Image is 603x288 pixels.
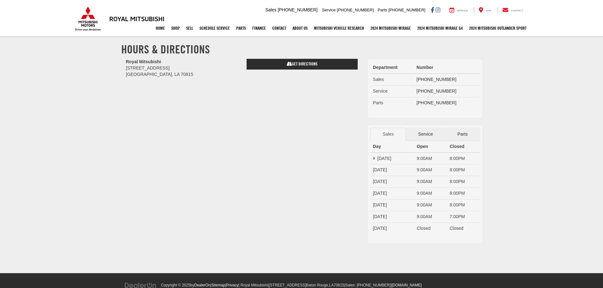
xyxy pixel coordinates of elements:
span: Sales: [345,283,356,287]
span: | [225,283,238,287]
td: 9:00AM [414,176,447,188]
span: [STREET_ADDRESS] [269,283,306,287]
a: Map [474,7,496,13]
strong: Day [373,144,381,149]
span: Sales [373,77,384,82]
td: 8:00PM [447,164,480,176]
a: Facebook: Click to visit our Facebook page [431,7,434,12]
td: 8:00PM [447,199,480,211]
td: 9:00AM [414,188,447,199]
a: Home [153,20,168,36]
td: 9:00AM [414,199,447,211]
span: Baton Rouge, [306,283,329,287]
span: by [190,283,210,287]
td: 8:00PM [447,188,480,199]
a: Sales [370,128,406,141]
td: 9:00AM [414,164,447,176]
a: Sell [183,20,196,36]
a: Parts: Opens in a new tab [233,20,249,36]
td: 8:00PM [447,176,480,188]
a: Get Directions on Google Maps [247,59,358,70]
a: DealerOn [124,282,157,287]
span: Service [322,8,336,12]
span: [PHONE_NUMBER] [357,283,391,287]
strong: Open [417,144,428,149]
td: [DATE] [370,211,414,223]
a: 2024 Mitsubishi Mirage G4 [414,20,466,36]
span: [STREET_ADDRESS] [126,65,170,70]
span: Service [457,9,468,12]
span: | Royal Mitsubishi [238,283,268,287]
span: Parts [378,8,387,12]
a: Privacy [226,283,238,287]
a: [PHONE_NUMBER] [417,77,456,82]
span: [PHONE_NUMBER] [278,7,317,12]
td: [DATE] [370,153,414,164]
a: Finance [249,20,269,36]
span: | [210,283,225,287]
td: Closed [447,223,480,234]
td: 8:00PM [447,153,480,164]
img: Mitsubishi [74,6,102,31]
span: | [268,283,344,287]
a: 2024 Mitsubishi Outlander SPORT [466,20,530,36]
td: 7:00PM [447,211,480,223]
h1: Hours & Directions [121,43,482,56]
th: Number [414,62,480,74]
td: [DATE] [370,199,414,211]
span: [GEOGRAPHIC_DATA], LA 70815 [126,72,193,77]
span: Service [373,89,388,94]
strong: Closed [449,144,464,149]
span: Contact [511,9,523,12]
a: Parts [445,128,480,141]
td: [DATE] [370,223,414,234]
span: | [344,283,391,287]
span: LA [329,283,334,287]
a: [PHONE_NUMBER] [417,100,456,105]
a: Schedule Service: Opens in a new tab [196,20,233,36]
a: Sitemap [211,283,225,287]
span: [PHONE_NUMBER] [388,8,425,12]
td: Closed [414,223,447,234]
th: Department [370,62,414,74]
b: Royal Mitsubishi [126,59,161,64]
span: Map [486,9,491,12]
span: Sales [265,7,276,12]
td: 9:00AM [414,211,447,223]
a: Mitsubishi Vehicle Research [311,20,367,36]
a: DealerOn Home Page [194,283,210,287]
a: Contact [498,7,528,13]
span: Copyright © 2025 [161,283,190,287]
td: 9:00AM [414,153,447,164]
td: [DATE] [370,188,414,199]
span: 70815 [334,283,344,287]
td: [DATE] [370,164,414,176]
span: | [391,283,422,287]
a: [DOMAIN_NAME] [392,283,422,287]
span: [PHONE_NUMBER] [337,8,374,12]
span: Parts [373,100,383,105]
a: Contact [269,20,289,36]
a: 2024 Mitsubishi Mirage [367,20,414,36]
iframe: Google Map [126,89,358,253]
a: Service [445,7,473,13]
a: Instagram: Click to visit our Instagram page [436,7,440,12]
h3: Royal Mitsubishi [109,15,165,22]
a: Shop [168,20,183,36]
a: [PHONE_NUMBER] [417,89,456,94]
a: About Us [289,20,311,36]
td: [DATE] [370,176,414,188]
a: Service [406,128,445,141]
